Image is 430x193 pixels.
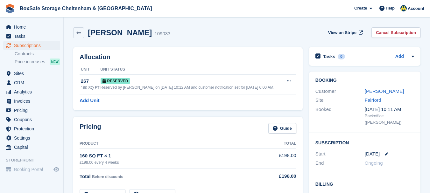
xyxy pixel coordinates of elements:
[315,78,414,83] h2: Booking
[101,78,130,84] span: Reserved
[15,58,60,65] a: Price increases NEW
[3,124,60,133] a: menu
[92,175,123,179] span: Before discounts
[17,3,154,14] a: BoxSafe Storage Cheltenham & [GEOGRAPHIC_DATA]
[81,78,101,85] div: 267
[3,87,60,96] a: menu
[14,97,52,106] span: Invoices
[80,123,101,134] h2: Pricing
[268,123,296,134] a: Guide
[101,85,282,90] div: Reserved by [PERSON_NAME] on [DATE] 10:12 AM and customer notification set for [DATE] 6:00 AM.
[81,85,101,91] div: 160 SQ FT
[3,78,60,87] a: menu
[263,173,296,180] div: £198.00
[323,54,335,59] h2: Tasks
[14,143,52,152] span: Capital
[328,30,356,36] span: View on Stripe
[5,4,15,13] img: stora-icon-8386f47178a22dfd0bd8f6a31ec36ba5ce8667c1dd55bd0f319d3a0aa187defe.svg
[80,65,101,75] th: Unit
[386,5,395,11] span: Help
[3,115,60,124] a: menu
[6,157,63,163] span: Storefront
[3,143,60,152] a: menu
[14,134,52,142] span: Settings
[315,150,365,158] div: Start
[3,165,60,174] a: menu
[3,134,60,142] a: menu
[80,139,263,149] th: Product
[395,53,404,60] a: Add
[80,97,99,104] a: Add Unit
[315,139,414,146] h2: Subscription
[14,115,52,124] span: Coupons
[80,53,296,61] h2: Allocation
[315,88,365,95] div: Customer
[14,87,52,96] span: Analytics
[15,51,60,57] a: Contracts
[263,139,296,149] th: Total
[15,59,45,65] span: Price increases
[14,23,52,31] span: Home
[3,23,60,31] a: menu
[14,32,52,41] span: Tasks
[88,28,152,37] h2: [PERSON_NAME]
[338,54,345,59] div: 0
[14,78,52,87] span: CRM
[315,181,414,187] h2: Billing
[315,97,365,104] div: Site
[3,69,60,78] a: menu
[101,65,282,75] th: Unit Status
[365,113,414,125] div: Backoffice ([PERSON_NAME])
[365,88,404,94] a: [PERSON_NAME]
[263,148,296,169] td: £198.00
[3,32,60,41] a: menu
[80,160,263,165] div: £198.00 every 4 weeks
[354,5,367,11] span: Create
[14,41,52,50] span: Subscriptions
[154,30,170,38] div: 109033
[14,69,52,78] span: Sites
[14,165,52,174] span: Booking Portal
[315,106,365,126] div: Booked
[53,166,60,173] a: Preview store
[365,150,380,158] time: 2025-09-20 00:00:00 UTC
[371,27,420,38] a: Cancel Subscription
[3,106,60,115] a: menu
[14,124,52,133] span: Protection
[3,41,60,50] a: menu
[3,97,60,106] a: menu
[80,174,91,179] span: Total
[365,97,381,103] a: Fairford
[408,5,424,12] span: Account
[365,106,414,113] div: [DATE] 10:11 AM
[365,160,383,166] span: Ongoing
[50,59,60,65] div: NEW
[400,5,407,11] img: Kim Virabi
[14,106,52,115] span: Pricing
[80,152,263,160] div: 160 SQ FT × 1
[326,27,364,38] a: View on Stripe
[315,160,365,167] div: End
